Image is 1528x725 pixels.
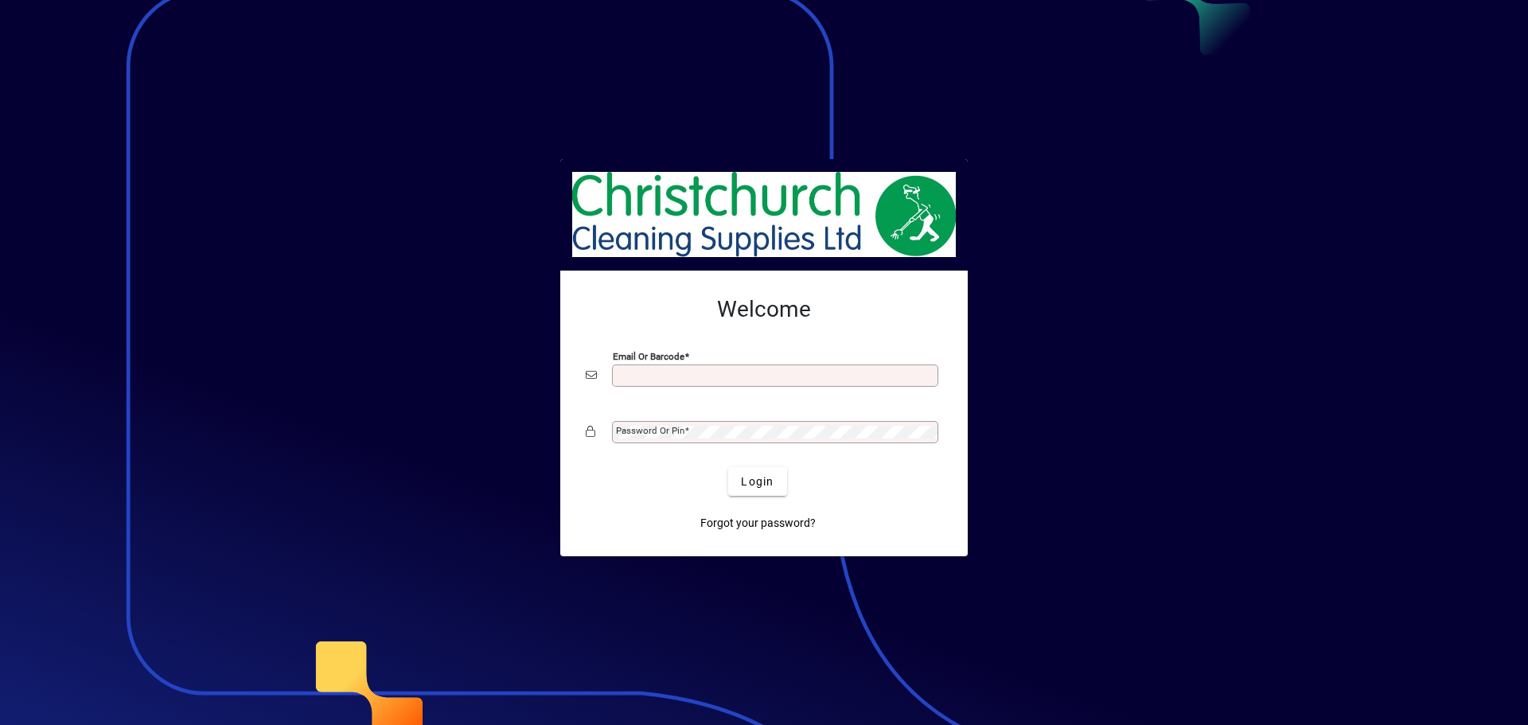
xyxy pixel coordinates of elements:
[616,425,684,436] mat-label: Password or Pin
[586,296,942,323] h2: Welcome
[613,351,684,362] mat-label: Email or Barcode
[728,467,786,496] button: Login
[700,515,816,532] span: Forgot your password?
[694,509,822,537] a: Forgot your password?
[741,474,774,490] span: Login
